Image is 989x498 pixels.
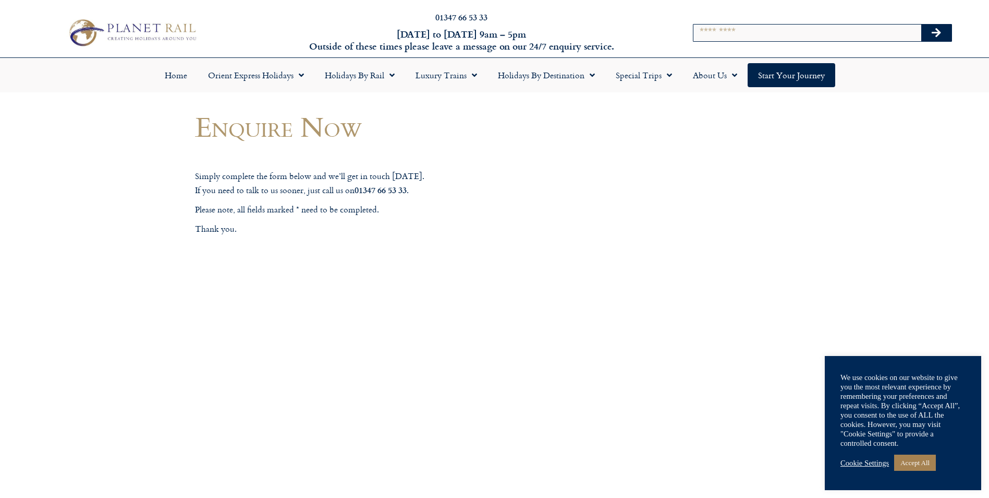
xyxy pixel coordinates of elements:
h6: [DATE] to [DATE] 9am – 5pm Outside of these times please leave a message on our 24/7 enquiry serv... [266,28,657,53]
a: 01347 66 53 33 [435,11,487,23]
a: Holidays by Destination [487,63,605,87]
a: Orient Express Holidays [198,63,314,87]
p: Thank you. [195,222,586,236]
a: Special Trips [605,63,682,87]
p: Simply complete the form below and we’ll get in touch [DATE]. If you need to talk to us sooner, j... [195,170,586,197]
strong: 01347 66 53 33 [355,184,407,196]
a: Cookie Settings [840,458,889,468]
nav: Menu [5,63,984,87]
a: Home [154,63,198,87]
a: Start your Journey [748,63,835,87]
h1: Enquire Now [195,111,586,142]
a: Holidays by Rail [314,63,405,87]
a: About Us [682,63,748,87]
p: Please note, all fields marked * need to be completed. [195,203,586,217]
a: Luxury Trains [405,63,487,87]
button: Search [921,25,951,41]
a: Accept All [894,455,936,471]
img: Planet Rail Train Holidays Logo [64,16,200,50]
div: We use cookies on our website to give you the most relevant experience by remembering your prefer... [840,373,966,448]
